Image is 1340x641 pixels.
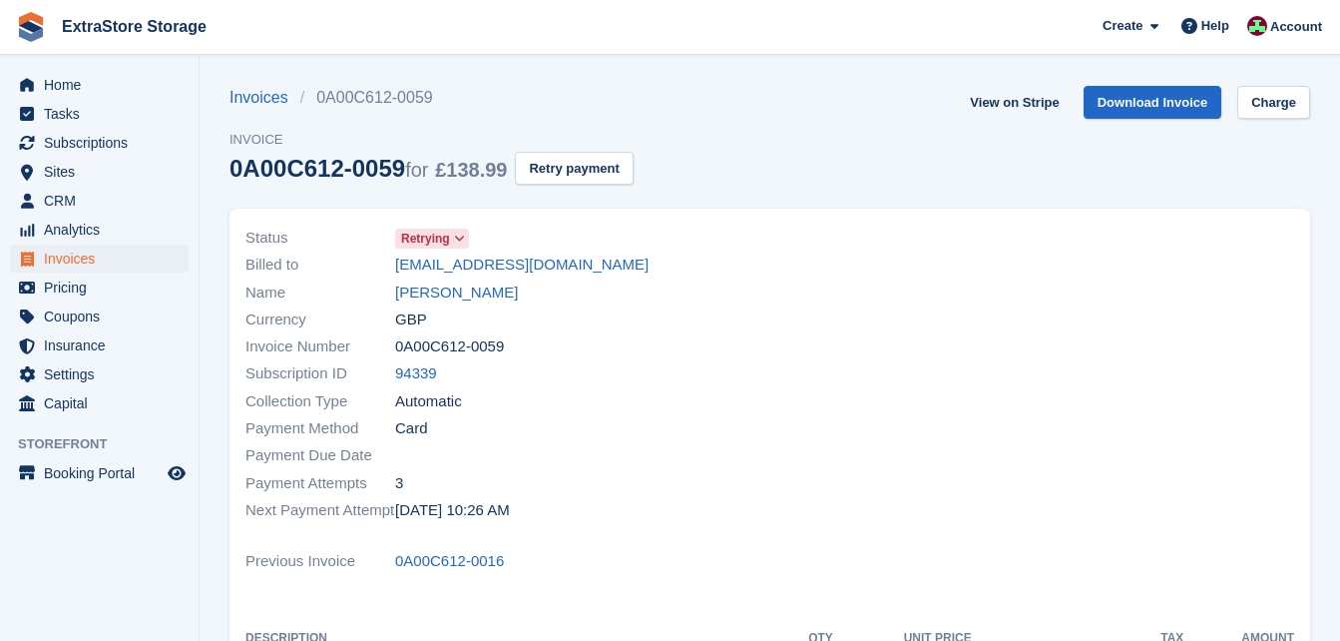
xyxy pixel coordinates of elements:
a: menu [10,303,189,330]
a: menu [10,389,189,417]
span: Settings [44,360,164,388]
time: 2025-08-12 09:26:49 UTC [395,499,510,522]
span: Invoice Number [245,335,395,358]
a: Download Invoice [1084,86,1222,119]
span: Sites [44,158,164,186]
div: 0A00C612-0059 [229,155,507,182]
a: Retrying [395,227,469,250]
a: 94339 [395,362,437,385]
a: menu [10,459,189,487]
span: 0A00C612-0059 [395,335,504,358]
span: Previous Invoice [245,550,395,573]
span: CRM [44,187,164,215]
span: Automatic [395,390,462,413]
span: £138.99 [435,159,507,181]
span: Collection Type [245,390,395,413]
span: Capital [44,389,164,417]
span: Billed to [245,254,395,277]
a: menu [10,274,189,302]
span: Retrying [401,230,450,248]
span: Payment Due Date [245,444,395,467]
span: Account [1270,17,1322,37]
a: menu [10,331,189,359]
span: Subscription ID [245,362,395,385]
span: GBP [395,309,427,331]
span: Insurance [44,331,164,359]
a: Charge [1237,86,1310,119]
span: Analytics [44,216,164,244]
span: Payment Method [245,417,395,440]
a: Invoices [229,86,300,110]
span: Next Payment Attempt [245,499,395,522]
span: Invoice [229,130,634,150]
span: Storefront [18,434,199,454]
span: for [405,159,428,181]
a: menu [10,158,189,186]
a: menu [10,100,189,128]
span: Name [245,282,395,305]
a: [PERSON_NAME] [395,282,518,305]
span: Home [44,71,164,99]
nav: breadcrumbs [229,86,634,110]
span: Card [395,417,428,440]
a: ExtraStore Storage [54,10,215,43]
a: menu [10,187,189,215]
span: Status [245,227,395,250]
a: menu [10,216,189,244]
a: menu [10,71,189,99]
a: 0A00C612-0016 [395,550,504,573]
span: Tasks [44,100,164,128]
span: 3 [395,472,403,495]
span: Help [1201,16,1229,36]
img: stora-icon-8386f47178a22dfd0bd8f6a31ec36ba5ce8667c1dd55bd0f319d3a0aa187defe.svg [16,12,46,42]
img: Chelsea Parker [1247,16,1267,36]
a: menu [10,129,189,157]
span: Payment Attempts [245,472,395,495]
a: menu [10,245,189,273]
span: Create [1103,16,1142,36]
span: Invoices [44,245,164,273]
a: menu [10,360,189,388]
span: Coupons [44,303,164,330]
span: Subscriptions [44,129,164,157]
a: Preview store [165,461,189,485]
span: Currency [245,309,395,331]
a: View on Stripe [962,86,1067,119]
a: [EMAIL_ADDRESS][DOMAIN_NAME] [395,254,649,277]
button: Retry payment [515,152,633,185]
span: Pricing [44,274,164,302]
span: Booking Portal [44,459,164,487]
